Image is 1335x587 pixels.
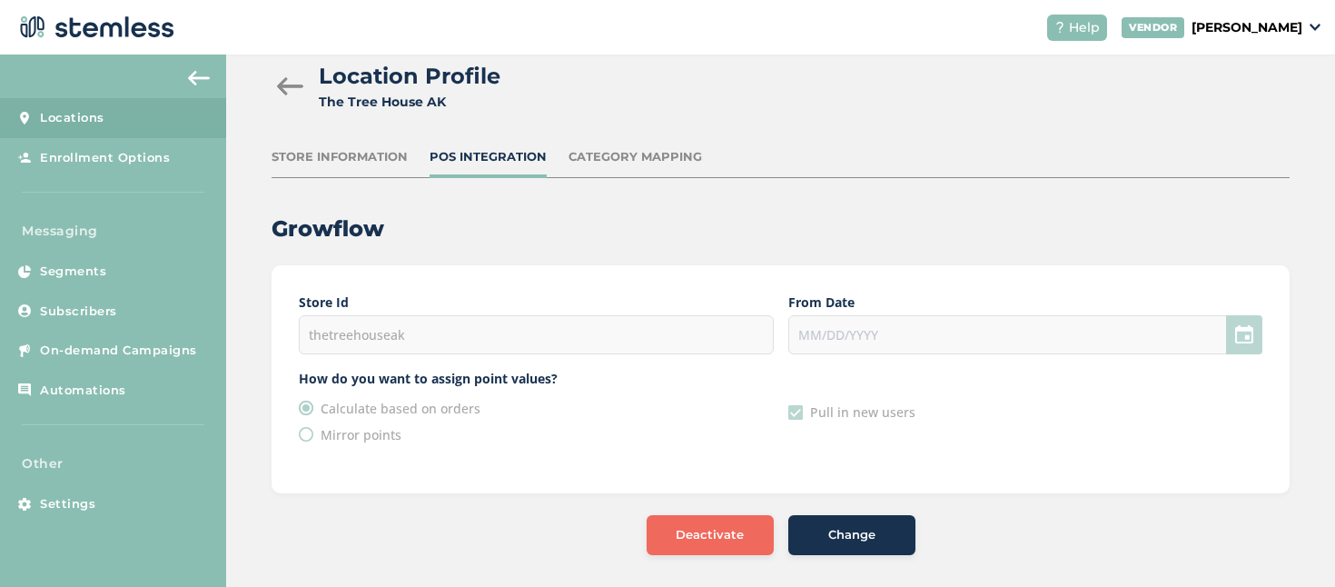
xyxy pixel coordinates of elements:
[40,109,104,127] span: Locations
[40,495,95,513] span: Settings
[1192,18,1302,37] p: [PERSON_NAME]
[430,148,547,166] div: POS Integration
[828,526,875,544] span: Change
[40,149,170,167] span: Enrollment Options
[40,342,197,360] span: On-demand Campaigns
[1310,24,1320,31] img: icon_down-arrow-small-66adaf34.svg
[319,60,500,93] h2: Location Profile
[188,71,210,85] img: icon-arrow-back-accent-c549486e.svg
[15,9,174,45] img: logo-dark-0685b13c.svg
[788,293,1262,312] label: From Date
[647,515,774,555] button: Deactivate
[40,303,117,321] span: Subscribers
[1122,17,1184,38] div: VENDOR
[676,526,744,544] span: Deactivate
[1054,22,1065,33] img: icon-help-white-03924b79.svg
[299,369,773,388] label: How do you want to assign point values?
[40,263,106,281] span: Segments
[272,214,1290,244] h2: Growflow
[272,148,408,166] div: Store Information
[40,382,126,400] span: Automations
[569,148,702,166] div: Category Mapping
[1069,18,1100,37] span: Help
[319,93,500,112] div: The Tree House AK
[788,515,915,555] button: Change
[1244,500,1335,587] iframe: Chat Widget
[299,293,773,312] label: Store Id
